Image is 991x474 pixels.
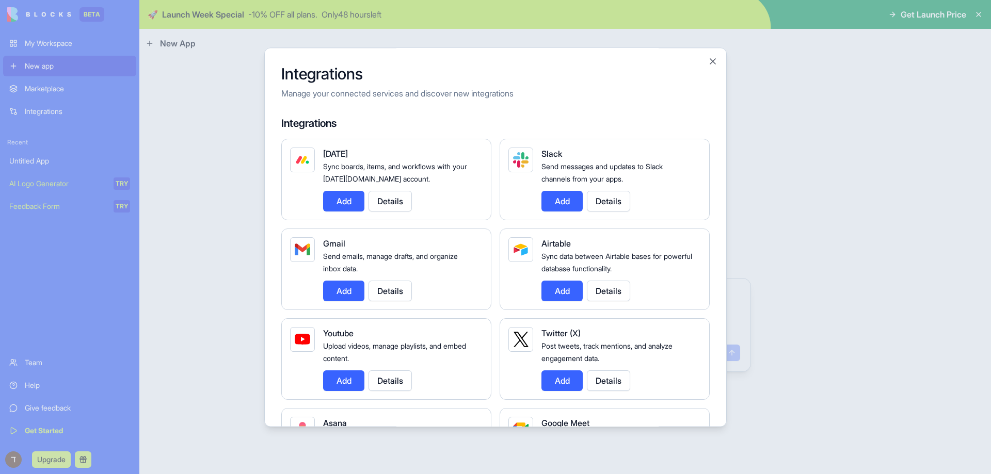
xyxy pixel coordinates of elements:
button: Details [587,191,630,211]
span: Twitter (X) [541,328,581,338]
span: Slack [541,149,562,159]
span: Sync boards, items, and workflows with your [DATE][DOMAIN_NAME] account. [323,162,467,183]
button: Add [323,281,364,301]
span: Youtube [323,328,354,338]
button: Details [587,370,630,391]
span: Google Meet [541,418,589,428]
span: [DATE] [323,149,348,159]
button: Details [369,191,412,211]
button: Details [369,370,412,391]
h2: Integrations [281,64,710,83]
span: Asana [323,418,347,428]
button: Details [587,281,630,301]
h4: Integrations [281,116,710,130]
button: Close [708,56,718,67]
button: Details [369,281,412,301]
span: Gmail [323,238,345,249]
button: Add [541,281,583,301]
span: Send emails, manage drafts, and organize inbox data. [323,252,458,273]
button: Add [541,191,583,211]
span: Post tweets, track mentions, and analyze engagement data. [541,341,673,363]
span: Upload videos, manage playlists, and embed content. [323,341,466,363]
button: Add [323,191,364,211]
button: Add [541,370,583,391]
span: Airtable [541,238,571,249]
p: Manage your connected services and discover new integrations [281,87,710,100]
span: Send messages and updates to Slack channels from your apps. [541,162,663,183]
button: Add [323,370,364,391]
span: Sync data between Airtable bases for powerful database functionality. [541,252,692,273]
